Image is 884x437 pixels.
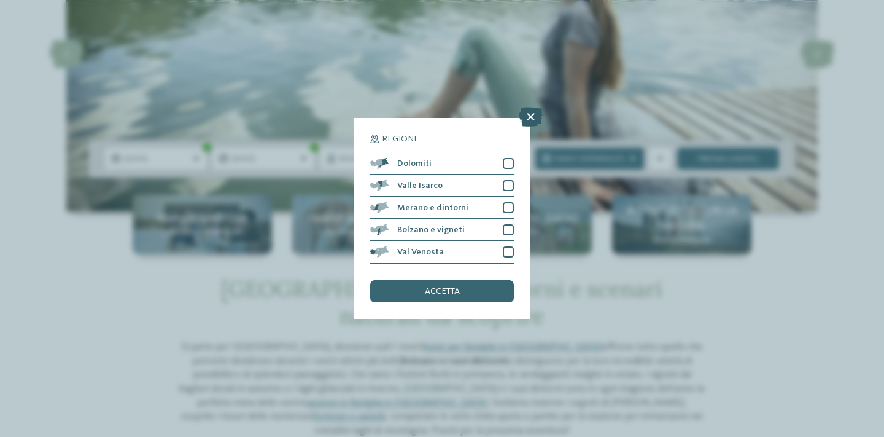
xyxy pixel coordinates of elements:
span: Val Venosta [397,248,444,256]
span: Merano e dintorni [397,203,468,212]
span: Bolzano e vigneti [397,226,465,234]
span: Regione [382,135,419,143]
span: accetta [425,287,460,296]
span: Valle Isarco [397,181,443,190]
span: Dolomiti [397,159,432,168]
